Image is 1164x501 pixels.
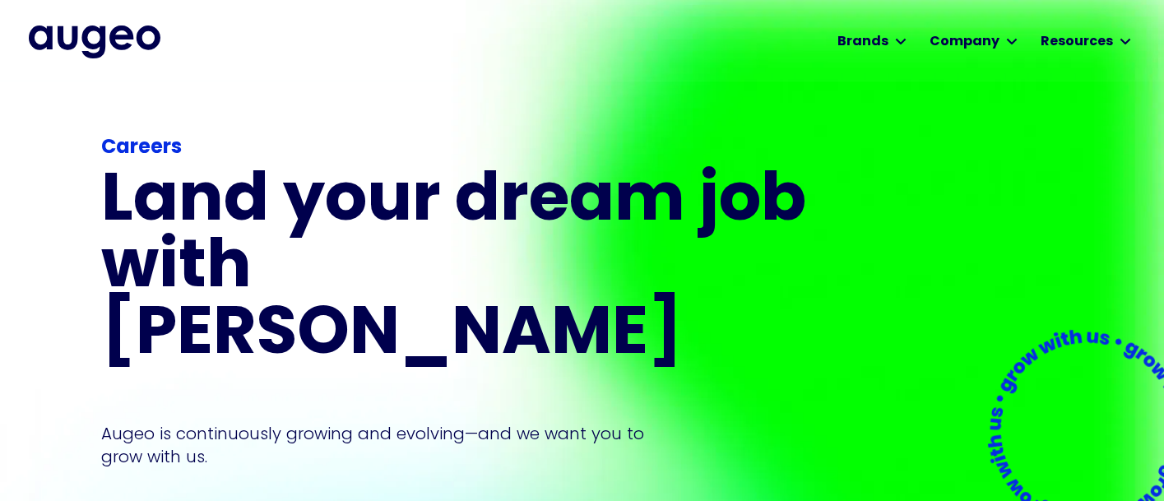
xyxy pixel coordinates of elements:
a: home [29,26,160,58]
div: Company [930,32,999,52]
p: Augeo is continuously growing and evolving—and we want you to grow with us. [101,422,667,468]
strong: Careers [101,138,182,158]
div: Resources [1041,32,1113,52]
img: Augeo's full logo in midnight blue. [29,26,160,58]
div: Brands [837,32,888,52]
h1: Land your dream job﻿ with [PERSON_NAME] [101,169,812,369]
